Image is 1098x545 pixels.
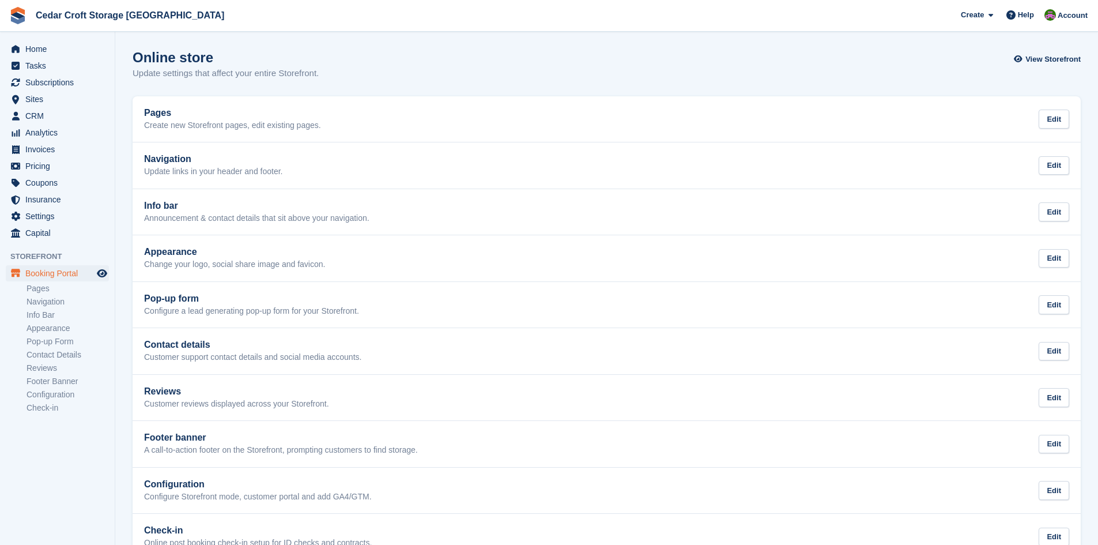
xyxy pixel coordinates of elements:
a: menu [6,208,109,224]
a: menu [6,58,109,74]
a: menu [6,41,109,57]
p: Update links in your header and footer. [144,167,283,177]
span: Tasks [25,58,95,74]
span: Help [1018,9,1034,21]
a: Contact Details [27,349,109,360]
h2: Pop-up form [144,294,359,304]
a: Footer banner A call-to-action footer on the Storefront, prompting customers to find storage. Edit [133,421,1081,467]
a: Appearance [27,323,109,334]
a: Pop-up Form [27,336,109,347]
a: Info Bar [27,310,109,321]
div: Edit [1039,156,1069,175]
a: menu [6,225,109,241]
a: View Storefront [1017,50,1081,69]
p: Customer support contact details and social media accounts. [144,352,361,363]
span: View Storefront [1025,54,1081,65]
a: menu [6,74,109,91]
div: Edit [1039,110,1069,129]
p: Announcement & contact details that sit above your navigation. [144,213,369,224]
span: Settings [25,208,95,224]
p: A call-to-action footer on the Storefront, prompting customers to find storage. [144,445,418,456]
div: Edit [1039,388,1069,407]
span: Coupons [25,175,95,191]
a: Info bar Announcement & contact details that sit above your navigation. Edit [133,189,1081,235]
h1: Online store [133,50,319,65]
div: Edit [1039,481,1069,500]
a: menu [6,158,109,174]
div: Edit [1039,342,1069,361]
div: Edit [1039,435,1069,454]
p: Customer reviews displayed across your Storefront. [144,399,329,409]
span: CRM [25,108,95,124]
span: Storefront [10,251,115,262]
span: Subscriptions [25,74,95,91]
a: menu [6,191,109,208]
div: Edit [1039,295,1069,314]
a: menu [6,108,109,124]
a: Appearance Change your logo, social share image and favicon. Edit [133,235,1081,281]
img: stora-icon-8386f47178a22dfd0bd8f6a31ec36ba5ce8667c1dd55bd0f319d3a0aa187defe.svg [9,7,27,24]
h2: Info bar [144,201,369,211]
a: Footer Banner [27,376,109,387]
p: Configure a lead generating pop-up form for your Storefront. [144,306,359,317]
img: Mark Orchard [1044,9,1056,21]
a: Configuration [27,389,109,400]
span: Pricing [25,158,95,174]
span: Capital [25,225,95,241]
a: Navigation [27,296,109,307]
h2: Footer banner [144,433,418,443]
a: Configuration Configure Storefront mode, customer portal and add GA4/GTM. Edit [133,468,1081,514]
h2: Contact details [144,340,361,350]
a: Pages [27,283,109,294]
h2: Navigation [144,154,283,164]
h2: Check-in [144,525,372,536]
a: menu [6,175,109,191]
a: menu [6,125,109,141]
a: menu [6,141,109,157]
a: Reviews Customer reviews displayed across your Storefront. Edit [133,375,1081,421]
div: Edit [1039,202,1069,221]
span: Insurance [25,191,95,208]
a: Cedar Croft Storage [GEOGRAPHIC_DATA] [31,6,229,25]
p: Change your logo, social share image and favicon. [144,260,325,270]
h2: Pages [144,108,321,118]
h2: Reviews [144,386,329,397]
span: Account [1058,10,1088,21]
a: menu [6,265,109,281]
p: Create new Storefront pages, edit existing pages. [144,121,321,131]
span: Booking Portal [25,265,95,281]
span: Create [961,9,984,21]
a: Contact details Customer support contact details and social media accounts. Edit [133,328,1081,374]
span: Analytics [25,125,95,141]
span: Home [25,41,95,57]
a: Pages Create new Storefront pages, edit existing pages. Edit [133,96,1081,142]
a: Pop-up form Configure a lead generating pop-up form for your Storefront. Edit [133,282,1081,328]
a: Reviews [27,363,109,374]
div: Edit [1039,249,1069,268]
span: Invoices [25,141,95,157]
h2: Configuration [144,479,372,490]
p: Configure Storefront mode, customer portal and add GA4/GTM. [144,492,372,502]
h2: Appearance [144,247,325,257]
a: Navigation Update links in your header and footer. Edit [133,142,1081,189]
p: Update settings that affect your entire Storefront. [133,67,319,80]
a: Preview store [95,266,109,280]
a: Check-in [27,403,109,414]
span: Sites [25,91,95,107]
a: menu [6,91,109,107]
